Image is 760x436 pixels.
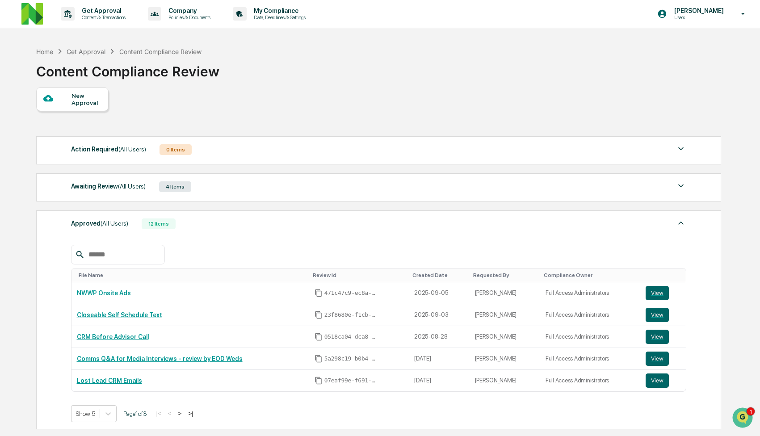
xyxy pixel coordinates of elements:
span: Page 1 of 3 [123,410,147,417]
p: Content & Transactions [75,14,130,21]
span: Copy Id [315,377,323,385]
td: 2025-08-28 [409,326,469,348]
img: caret [676,143,686,154]
a: 🗄️Attestations [61,155,114,171]
div: Start new chat [40,68,147,77]
div: Get Approval [67,48,105,55]
div: Awaiting Review [71,180,146,192]
td: Full Access Administrators [540,348,640,370]
a: Lost Lead CRM Emails [77,377,142,384]
a: View [646,352,680,366]
div: 🖐️ [9,159,16,167]
a: Comms Q&A for Media Interviews - review by EOD Weds [77,355,243,362]
span: (All Users) [101,220,128,227]
a: NWWP Onsite Ads [77,289,131,297]
a: View [646,330,680,344]
span: Preclearance [18,159,58,168]
p: Policies & Documents [161,14,215,21]
div: Toggle SortBy [647,272,682,278]
img: caret [676,180,686,191]
img: logo [21,3,43,25]
div: 4 Items [159,181,191,192]
span: [PERSON_NAME] [28,122,72,129]
img: Jack Rasmussen [9,113,23,127]
td: [PERSON_NAME] [470,370,540,391]
td: [PERSON_NAME] [470,326,540,348]
img: 1746055101610-c473b297-6a78-478c-a979-82029cc54cd1 [9,68,25,84]
p: My Compliance [247,7,310,14]
div: 12 Items [142,218,176,229]
div: Home [36,48,53,55]
td: Full Access Administrators [540,326,640,348]
div: Toggle SortBy [412,272,466,278]
button: >| [185,410,196,417]
div: 🔎 [9,176,16,184]
button: See all [139,97,163,108]
span: • [74,122,77,129]
a: Powered byPylon [63,197,108,204]
div: Past conversations [9,99,60,106]
span: 5a298c19-b0b4-4f14-a898-0c075d43b09e [324,355,378,362]
span: Copy Id [315,311,323,319]
span: Pylon [89,197,108,204]
div: Toggle SortBy [79,272,306,278]
button: View [646,286,669,300]
a: CRM Before Advisor Call [77,333,149,340]
span: 0518ca04-dca8-4ae0-a767-ef58864fa02b [324,333,378,340]
div: 0 Items [160,144,192,155]
button: < [165,410,174,417]
img: 8933085812038_c878075ebb4cc5468115_72.jpg [19,68,35,84]
a: 🔎Data Lookup [5,172,60,188]
button: View [646,373,669,388]
button: View [646,330,669,344]
span: 471c47c9-ec8a-47f7-8d07-e4c1a0ceb988 [324,289,378,297]
button: Start new chat [152,71,163,82]
p: Company [161,7,215,14]
div: Approved [71,218,128,229]
p: [PERSON_NAME] [667,7,728,14]
button: > [176,410,185,417]
div: Content Compliance Review [119,48,202,55]
div: 🗄️ [65,159,72,167]
span: 23f8680e-f1cb-4323-9e93-6f16597ece8b [324,311,378,319]
a: View [646,373,680,388]
span: [DATE] [79,122,97,129]
span: Attestations [74,159,111,168]
td: [DATE] [409,370,469,391]
div: Toggle SortBy [544,272,637,278]
img: caret [676,218,686,228]
a: Closeable Self Schedule Text [77,311,162,319]
td: Full Access Administrators [540,370,640,391]
iframe: Open customer support [731,407,756,431]
td: 2025-09-03 [409,304,469,326]
img: 1746055101610-c473b297-6a78-478c-a979-82029cc54cd1 [18,122,25,129]
span: (All Users) [118,146,146,153]
p: Data, Deadlines & Settings [247,14,310,21]
span: Copy Id [315,333,323,341]
td: 2025-09-05 [409,282,469,304]
td: [PERSON_NAME] [470,282,540,304]
p: Get Approval [75,7,130,14]
span: Data Lookup [18,176,56,184]
span: Copy Id [315,355,323,363]
td: [PERSON_NAME] [470,304,540,326]
button: View [646,308,669,322]
button: |< [154,410,164,417]
p: Users [667,14,728,21]
td: [DATE] [409,348,469,370]
span: 07eaf99e-f691-4635-bec0-b07538373424 [324,377,378,384]
a: 🖐️Preclearance [5,155,61,171]
div: New Approval [71,92,101,106]
span: (All Users) [118,183,146,190]
div: Toggle SortBy [473,272,537,278]
span: Copy Id [315,289,323,297]
td: Full Access Administrators [540,304,640,326]
div: Action Required [71,143,146,155]
div: Toggle SortBy [313,272,406,278]
a: View [646,308,680,322]
p: How can we help? [9,19,163,33]
div: We're available if you need us! [40,77,123,84]
div: Content Compliance Review [36,56,219,80]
